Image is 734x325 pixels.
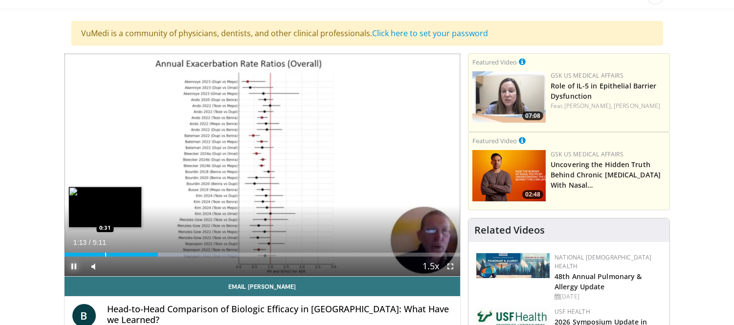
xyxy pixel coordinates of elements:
[441,257,460,276] button: Fullscreen
[472,150,546,201] a: 02:48
[73,238,87,246] span: 1:13
[472,58,517,66] small: Featured Video
[614,102,660,110] a: [PERSON_NAME]
[555,253,652,270] a: National [DEMOGRAPHIC_DATA] Health
[68,187,142,228] img: image.jpeg
[373,28,489,39] a: Click here to set your password
[93,238,106,246] span: 5:11
[551,150,623,158] a: GSK US Medical Affairs
[472,136,517,145] small: Featured Video
[65,54,461,277] video-js: Video Player
[474,224,545,236] h4: Related Videos
[551,160,661,190] a: Uncovering the Hidden Truth Behind Chronic [MEDICAL_DATA] With Nasal…
[555,272,642,291] a: 48th Annual Pulmonary & Allergy Update
[472,71,546,123] a: 07:08
[522,190,543,199] span: 02:48
[84,257,104,276] button: Mute
[551,102,666,110] div: Feat.
[65,277,461,296] a: Email [PERSON_NAME]
[65,253,461,257] div: Progress Bar
[551,71,623,80] a: GSK US Medical Affairs
[555,307,590,316] a: USF Health
[65,257,84,276] button: Pause
[89,238,91,246] span: /
[564,102,612,110] a: [PERSON_NAME],
[555,292,662,301] div: [DATE]
[472,71,546,123] img: 83368e75-cbec-4bae-ae28-7281c4be03a9.png.150x105_q85_crop-smart_upscale.jpg
[108,304,453,325] h4: Head-to-Head Comparison of Biologic Efficacy in [GEOGRAPHIC_DATA]: What Have we Learned?
[472,150,546,201] img: d04c7a51-d4f2-46f9-936f-c139d13e7fbe.png.150x105_q85_crop-smart_upscale.png
[421,257,441,276] button: Playback Rate
[551,81,656,101] a: Role of IL-5 in Epithelial Barrier Dysfunction
[476,253,550,278] img: b90f5d12-84c1-472e-b843-5cad6c7ef911.jpg.150x105_q85_autocrop_double_scale_upscale_version-0.2.jpg
[522,111,543,120] span: 07:08
[71,21,663,45] div: VuMedi is a community of physicians, dentists, and other clinical professionals.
